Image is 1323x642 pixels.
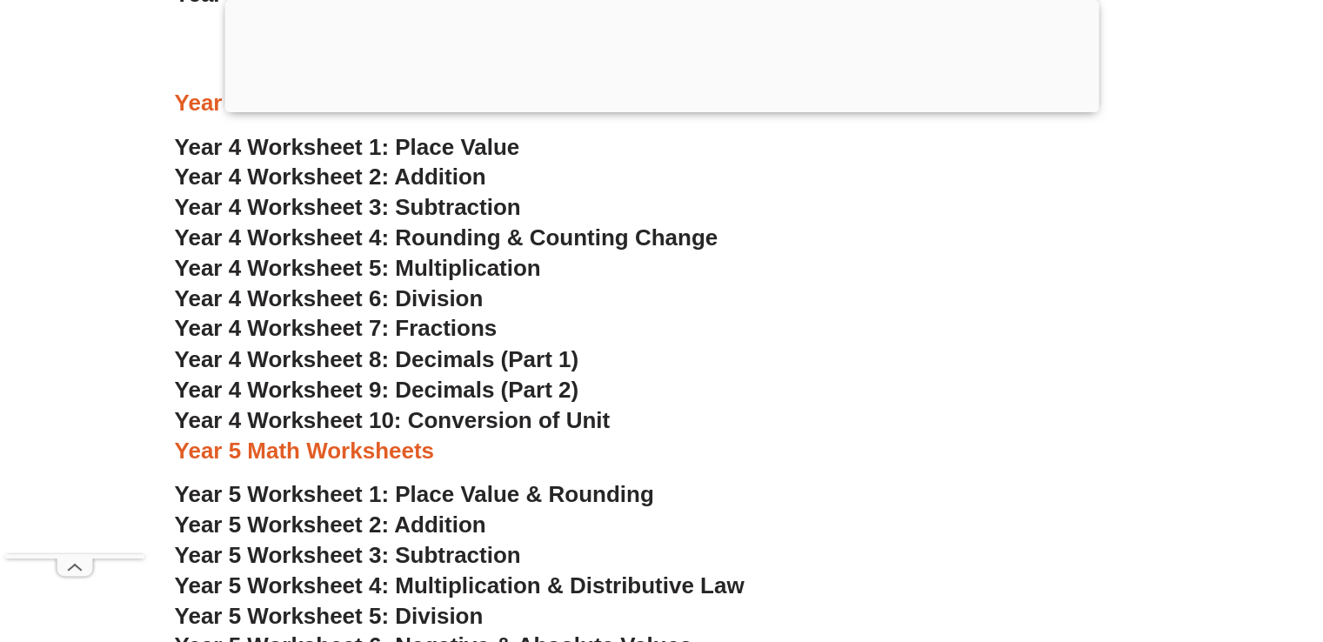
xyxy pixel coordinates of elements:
a: Year 4 Worksheet 2: Addition [175,164,486,190]
a: Year 4 Worksheet 3: Subtraction [175,194,521,220]
a: Year 4 Worksheet 5: Multiplication [175,255,541,281]
a: Year 5 Worksheet 4: Multiplication & Distributive Law [175,572,745,598]
a: Year 5 Worksheet 2: Addition [175,511,486,537]
a: Year 4 Worksheet 1: Place Value [175,134,520,160]
a: Year 4 Worksheet 10: Conversion of Unit [175,406,611,432]
a: Year 5 Worksheet 3: Subtraction [175,541,521,567]
iframe: Chat Widget [1033,446,1323,642]
h3: Year 4 Math Worksheets [175,89,1149,118]
a: Year 4 Worksheet 9: Decimals (Part 2) [175,376,579,402]
a: Year 4 Worksheet 4: Rounding & Counting Change [175,224,718,251]
a: Year 4 Worksheet 6: Division [175,285,484,311]
a: Year 5 Worksheet 5: Division [175,602,484,628]
a: Year 5 Worksheet 1: Place Value & Rounding [175,480,654,506]
a: Year 4 Worksheet 7: Fractions [175,315,498,341]
a: Year 4 Worksheet 8: Decimals (Part 1) [175,345,579,371]
h3: Year 5 Math Worksheets [175,436,1149,465]
iframe: Advertisement [5,32,144,554]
